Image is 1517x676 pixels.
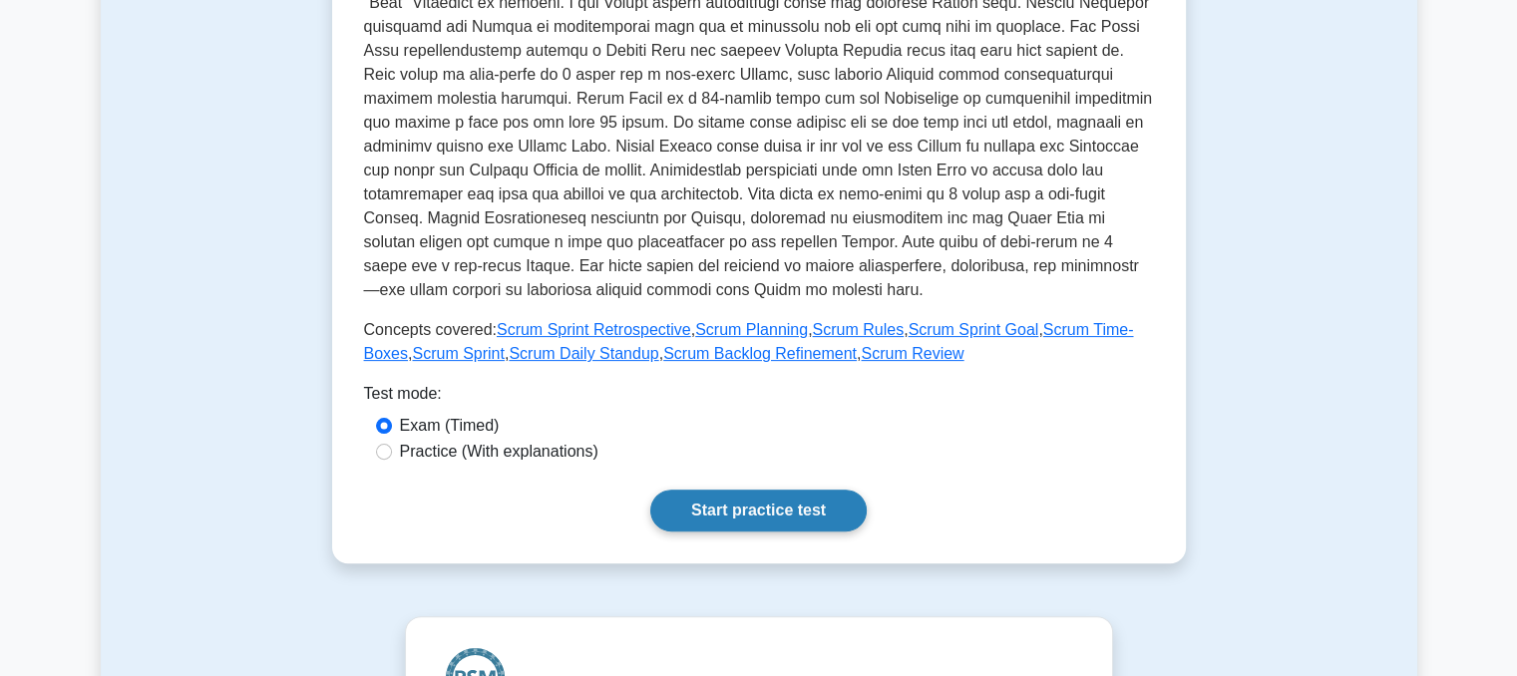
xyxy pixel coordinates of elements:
a: Scrum Sprint Retrospective [497,321,691,338]
label: Practice (With explanations) [400,440,598,464]
a: Start practice test [650,490,867,531]
p: Concepts covered: , , , , , , , , [364,318,1154,366]
a: Scrum Daily Standup [509,345,658,362]
div: Test mode: [364,382,1154,414]
a: Scrum Review [861,345,963,362]
a: Scrum Planning [695,321,808,338]
a: Scrum Sprint [412,345,504,362]
label: Exam (Timed) [400,414,500,438]
a: Scrum Backlog Refinement [663,345,857,362]
a: Scrum Rules [813,321,905,338]
a: Scrum Sprint Goal [909,321,1039,338]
